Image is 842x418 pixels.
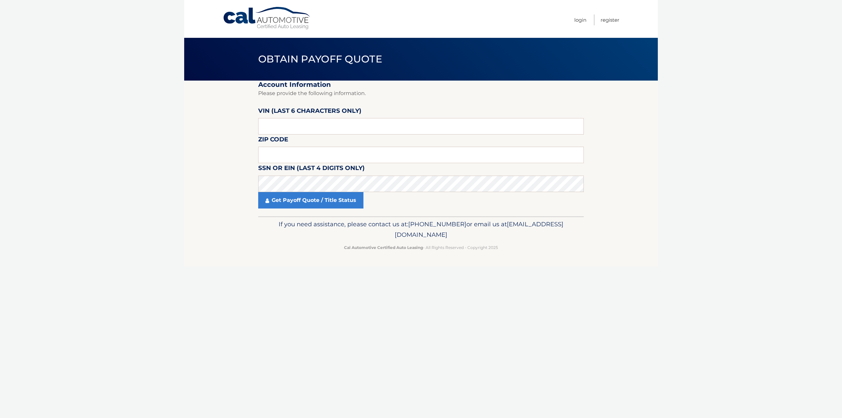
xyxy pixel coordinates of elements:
[258,192,363,209] a: Get Payoff Quote / Title Status
[258,163,365,175] label: SSN or EIN (last 4 digits only)
[258,89,584,98] p: Please provide the following information.
[344,245,423,250] strong: Cal Automotive Certified Auto Leasing
[223,7,311,30] a: Cal Automotive
[258,135,288,147] label: Zip Code
[408,220,466,228] span: [PHONE_NUMBER]
[262,219,580,240] p: If you need assistance, please contact us at: or email us at
[258,81,584,89] h2: Account Information
[258,53,382,65] span: Obtain Payoff Quote
[258,106,361,118] label: VIN (last 6 characters only)
[601,14,619,25] a: Register
[574,14,586,25] a: Login
[262,244,580,251] p: - All Rights Reserved - Copyright 2025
